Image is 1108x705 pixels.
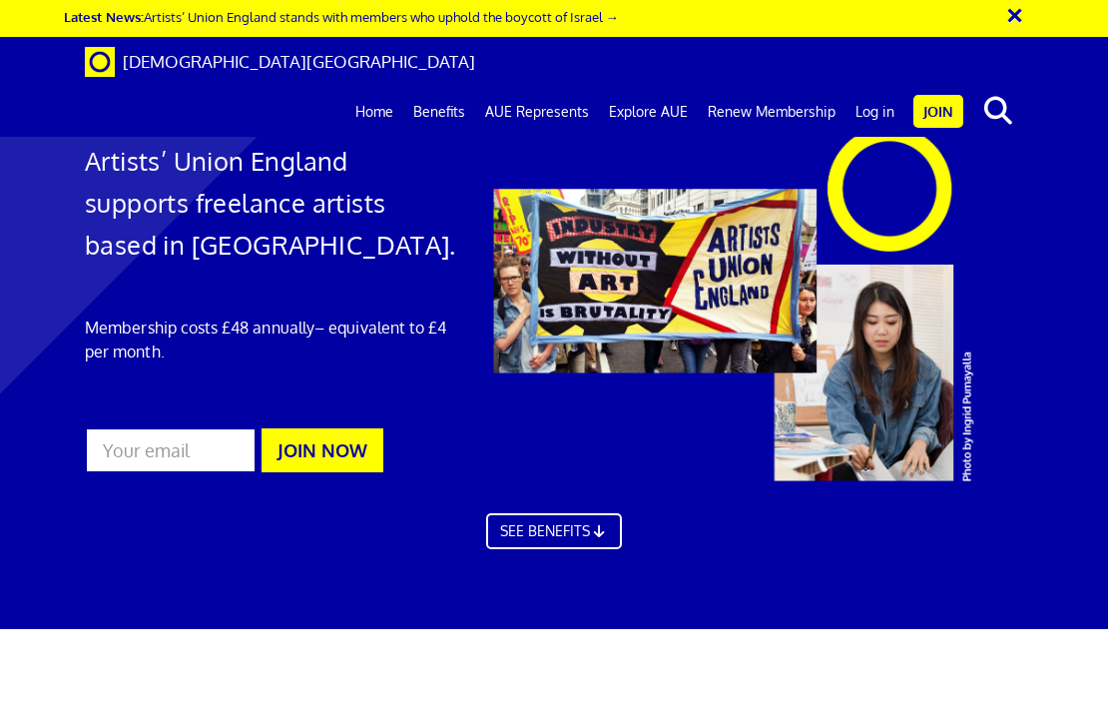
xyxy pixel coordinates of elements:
a: SEE BENEFITS [486,513,622,549]
span: [DEMOGRAPHIC_DATA][GEOGRAPHIC_DATA] [123,51,475,72]
p: Membership costs £48 annually – equivalent to £4 per month. [85,316,458,363]
a: Join [913,95,963,128]
a: Explore AUE [599,87,698,137]
input: Your email [85,427,257,473]
button: JOIN NOW [262,428,383,472]
a: Latest News:Artists’ Union England stands with members who uphold the boycott of Israel → [64,8,619,25]
h1: Artists’ Union England supports freelance artists based in [GEOGRAPHIC_DATA]. [85,140,458,266]
a: Log in [845,87,904,137]
strong: Latest News: [64,8,144,25]
button: search [967,90,1028,132]
a: Benefits [403,87,475,137]
a: AUE Represents [475,87,599,137]
a: Renew Membership [698,87,845,137]
a: Home [345,87,403,137]
a: Brand [DEMOGRAPHIC_DATA][GEOGRAPHIC_DATA] [70,37,490,87]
